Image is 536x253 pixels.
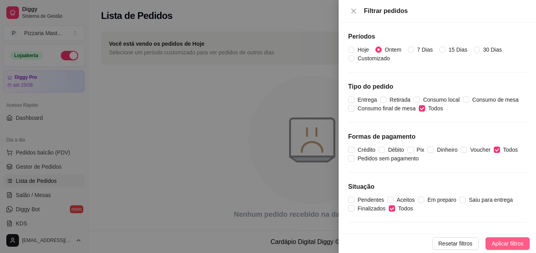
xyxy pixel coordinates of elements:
span: Resetar filtros [439,239,472,248]
span: Todos [425,104,446,113]
span: 30 Dias [480,45,505,54]
h5: Formas de pagamento [348,132,527,141]
button: Aplicar filtros [485,237,530,250]
span: Débito [385,145,407,154]
span: Hoje [354,45,372,54]
h5: Situação [348,182,527,192]
div: Filtrar pedidos [364,6,527,16]
h5: Períodos [348,32,527,41]
span: Todos [500,145,521,154]
span: Aplicar filtros [492,239,523,248]
span: Pedidos sem pagamento [354,154,422,163]
span: Ontem [382,45,405,54]
span: close [350,8,357,14]
span: Todos [395,204,416,213]
span: Dinheiro [434,145,461,154]
span: Consumo local [420,95,463,104]
span: Customizado [354,54,393,63]
span: 7 Dias [414,45,436,54]
button: Resetar filtros [432,237,479,250]
span: Entrega [354,95,380,104]
span: Finalizados [354,204,389,213]
span: Retirada [386,95,414,104]
span: Saiu para entrega [466,195,516,204]
span: Crédito [354,145,379,154]
span: Consumo de mesa [469,95,522,104]
span: Voucher [467,145,493,154]
span: Pendentes [354,195,387,204]
h5: Tipo do pedido [348,82,527,91]
button: Close [348,7,359,15]
span: Pix [414,145,427,154]
span: Consumo final de mesa [354,104,419,113]
span: Aceitos [394,195,418,204]
h5: Plataforma [348,232,527,242]
span: 15 Dias [446,45,470,54]
span: Em preparo [424,195,459,204]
